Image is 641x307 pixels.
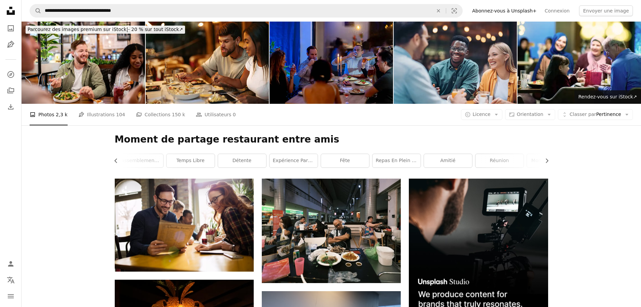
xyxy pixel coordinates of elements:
a: fête [321,154,369,167]
a: temps libre [167,154,215,167]
a: Photos [4,22,17,35]
span: Rendez-vous sur iStock ↗ [578,94,637,99]
a: moments joyeux [527,154,575,167]
a: Collections [4,84,17,97]
span: 150 k [172,111,185,118]
span: 0 [233,111,236,118]
h1: Moment de partage restaurant entre amis [115,133,548,146]
a: Abonnez-vous à Unsplash+ [468,5,541,16]
img: Jeunes amis prenant un verre ensemble [394,22,517,104]
a: Connexion / S’inscrire [4,257,17,271]
a: Connexion [541,5,574,16]
a: Heureux jeunes collègues du travail socialiser dans le restaurant [115,222,254,228]
button: faire défiler la liste vers la droite [541,154,548,167]
img: Couple dînant dans un restaurant, mangeant de la salade [146,22,269,104]
a: personnes assises à table en train de manger [262,228,401,234]
img: Heureux jeunes collègues du travail socialiser dans le restaurant [115,179,254,271]
button: Menu [4,289,17,303]
a: Parcourez des images premium sur iStock|- 20 % sur tout iStock↗ [22,22,189,38]
a: Expérience partagée [270,154,318,167]
button: faire défiler la liste vers la gauche [115,154,122,167]
button: Rechercher sur Unsplash [30,4,41,17]
a: Historique de téléchargement [4,100,17,114]
span: - 20 % sur tout iStock ↗ [28,27,183,32]
a: Collections 150 k [136,104,185,125]
a: Illustrations [4,38,17,51]
form: Rechercher des visuels sur tout le site [30,4,463,18]
button: Recherche de visuels [446,4,462,17]
a: détente [218,154,266,167]
img: Jeune homme mangeant avec ses amis dans un restaurant [22,22,145,104]
a: réunion [475,154,524,167]
a: Utilisateurs 0 [196,104,236,125]
button: Licence [461,109,502,120]
a: Repas en plein air [372,154,421,167]
button: Envoyer une image [579,5,633,16]
button: Langue [4,273,17,287]
span: 104 [116,111,125,118]
span: Classer par [570,112,596,117]
span: Licence [473,112,491,117]
span: Pertinence [570,111,621,118]
span: Parcourez des images premium sur iStock | [28,27,128,32]
img: Grandparents arrive at their children's and grandchildren's gathering for iftar in a restaurant d... [518,22,641,104]
a: amitié [424,154,472,167]
a: Illustrations 104 [78,104,125,125]
a: Rendez-vous sur iStock↗ [574,90,641,104]
img: Groupe d’amis profitant d’un dîner avec des boissons dans une atmosphère chaleureuse [270,22,393,104]
a: Accueil — Unsplash [4,4,17,19]
a: rassemblement social [115,154,163,167]
span: Orientation [517,112,543,117]
img: personnes assises à table en train de manger [262,179,401,283]
a: Explorer [4,68,17,81]
button: Effacer [431,4,446,17]
button: Orientation [505,109,555,120]
button: Classer parPertinence [558,109,633,120]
